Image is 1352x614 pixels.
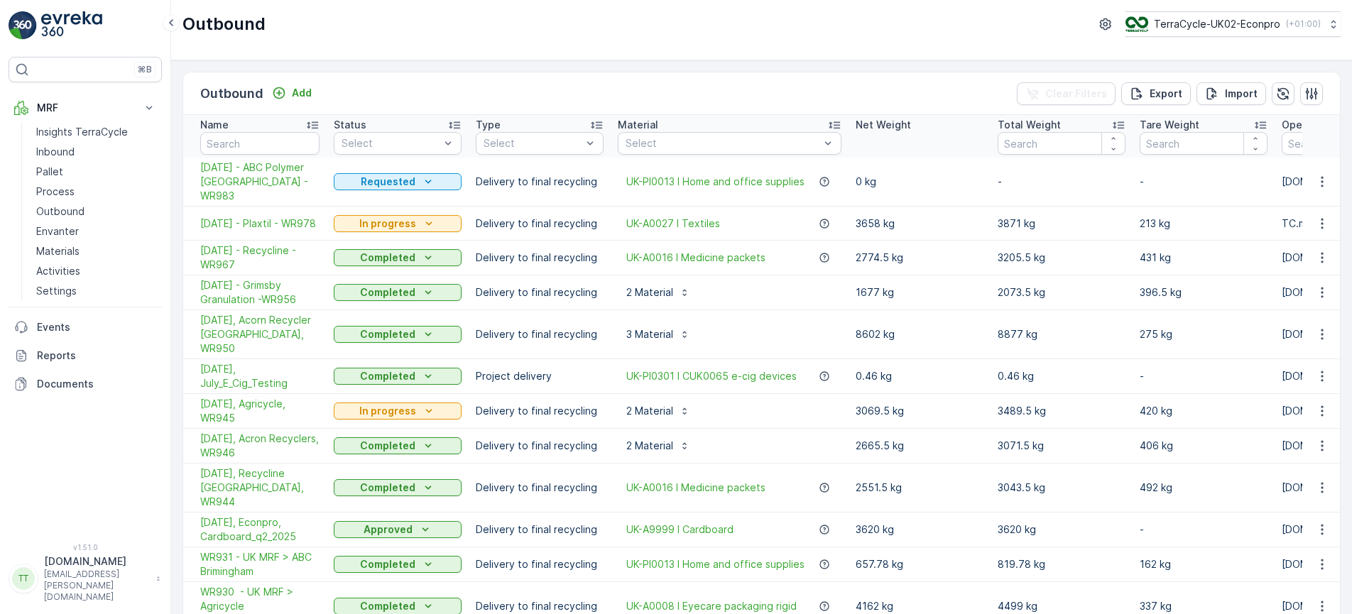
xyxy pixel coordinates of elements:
p: TerraCycle-UK02-Econpro [1154,17,1280,31]
p: 3489.5 kg [998,404,1125,418]
p: 396.5 kg [1140,285,1267,300]
span: UK-A0027 I Textiles [626,216,720,231]
p: Completed [360,369,415,383]
p: Process [36,185,75,199]
p: Clear Filters [1045,87,1107,101]
p: Documents [37,377,156,391]
a: 12.08.2025 - Grimsby Granulation -WR956 [200,278,320,307]
p: Outbound [200,84,263,104]
a: 25.09.2025 - Plaxtil - WR978 [200,216,320,231]
p: Materials [36,244,80,258]
button: Completed [334,284,462,301]
p: Material [618,118,658,132]
span: [DATE], July_E_Cig_Testing [200,362,320,390]
button: In progress [334,215,462,232]
button: Requested [334,173,462,190]
button: Import [1196,82,1266,105]
p: Envanter [36,224,79,239]
a: Activities [31,261,162,281]
p: In progress [359,216,416,231]
p: Completed [360,251,415,265]
a: WR931 - UK MRF > ABC Brimingham [200,550,320,579]
span: [DATE] - Grimsby Granulation -WR956 [200,278,320,307]
p: Select [626,136,819,150]
p: 2 Material [626,285,673,300]
span: UK-PI0013 I Home and office supplies [626,557,805,571]
p: Tare Weight [1140,118,1199,132]
p: Requested [361,175,415,189]
p: 2551.5 kg [856,481,983,495]
button: Completed [334,249,462,266]
p: 819.78 kg [998,557,1125,571]
input: Search [998,132,1125,155]
p: - [1140,369,1267,383]
p: 3658 kg [856,216,983,231]
button: MRF [9,94,162,122]
p: Approved [364,522,413,537]
button: Clear Filters [1017,82,1116,105]
span: [DATE] - ABC Polymer [GEOGRAPHIC_DATA] - WR983 [200,160,320,203]
p: Completed [360,285,415,300]
button: 2 Material [618,400,699,422]
p: Net Weight [856,118,911,132]
a: Pallet [31,162,162,182]
button: Export [1121,82,1191,105]
a: Process [31,182,162,202]
p: 3620 kg [856,522,983,537]
span: [DATE], Econpro, Cardboard_q2_2025 [200,515,320,544]
p: 2 Material [626,439,673,453]
p: 0 kg [856,175,983,189]
p: 3 Material [626,327,673,341]
p: Delivery to final recycling [476,327,604,341]
p: Type [476,118,501,132]
p: Inbound [36,145,75,159]
p: Outbound [36,204,84,219]
p: Total Weight [998,118,1061,132]
a: 29.09.2025 - ABC Polymer Birmingham - WR983 [200,160,320,203]
button: Add [266,84,317,102]
p: Delivery to final recycling [476,404,604,418]
button: Completed [334,556,462,573]
p: - [1140,522,1267,537]
p: Delivery to final recycling [476,481,604,495]
span: v 1.51.0 [9,543,162,552]
a: UK-A0008 I Eyecare packaging rigid [626,599,797,613]
p: Reports [37,349,156,363]
a: Settings [31,281,162,301]
p: 431 kg [1140,251,1267,265]
span: UK-PI0301 I CUK0065 e-cig devices [626,369,797,383]
p: 3071.5 kg [998,439,1125,453]
span: [DATE], Acron Recyclers, WR946 [200,432,320,460]
a: Reports [9,341,162,370]
p: Completed [360,481,415,495]
button: Completed [334,368,462,385]
button: TerraCycle-UK02-Econpro(+01:00) [1125,11,1341,37]
a: 25/07/2025, Agricycle, WR945 [200,397,320,425]
button: In progress [334,402,462,420]
img: terracycle_logo_wKaHoWT.png [1125,16,1148,32]
p: Select [484,136,582,150]
p: Completed [360,439,415,453]
p: Status [334,118,366,132]
span: [DATE], Acorn Recycler [GEOGRAPHIC_DATA], WR950 [200,313,320,356]
p: Delivery to final recycling [476,216,604,231]
a: Documents [9,370,162,398]
span: [DATE] - Plaxtil - WR978 [200,216,320,231]
p: Add [292,86,312,100]
p: 213 kg [1140,216,1267,231]
span: UK-A0016 I Medicine packets [626,251,765,265]
p: 2073.5 kg [998,285,1125,300]
a: 24/07/2025, Recycline UK, WR944 [200,466,320,509]
img: logo [9,11,37,40]
button: Completed [334,437,462,454]
p: Project delivery [476,369,604,383]
p: - [1140,175,1267,189]
p: ⌘B [138,64,152,75]
p: Delivery to final recycling [476,599,604,613]
span: [DATE] - Recycline - WR967 [200,243,320,272]
a: Inbound [31,142,162,162]
p: 0.46 kg [998,369,1125,383]
a: UK-A0016 I Medicine packets [626,481,765,495]
p: 3069.5 kg [856,404,983,418]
